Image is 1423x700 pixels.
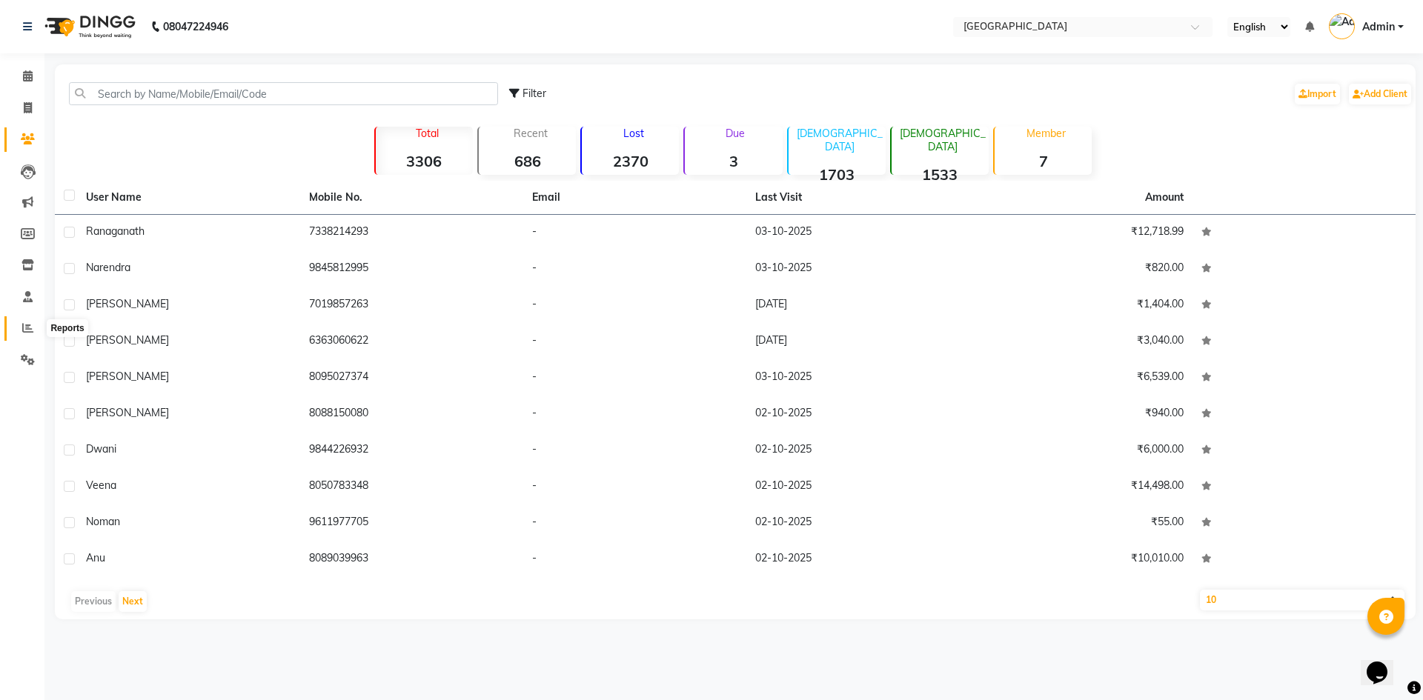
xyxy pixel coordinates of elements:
[746,181,969,215] th: Last Visit
[86,333,169,347] span: [PERSON_NAME]
[746,396,969,433] td: 02-10-2025
[1001,127,1092,140] p: Member
[746,360,969,396] td: 03-10-2025
[746,324,969,360] td: [DATE]
[300,360,523,396] td: 8095027374
[1136,181,1193,214] th: Amount
[969,433,1193,469] td: ₹6,000.00
[300,433,523,469] td: 9844226932
[86,479,116,492] span: Veena
[86,442,116,456] span: Dwani
[523,505,746,541] td: -
[969,505,1193,541] td: ₹55.00
[300,541,523,578] td: 8089039963
[86,224,145,238] span: Ranaganath
[688,127,782,140] p: Due
[86,261,130,274] span: Narendra
[300,287,523,324] td: 7019857263
[746,287,969,324] td: [DATE]
[47,319,87,337] div: Reports
[300,251,523,287] td: 9845812995
[86,370,169,383] span: [PERSON_NAME]
[1362,19,1395,35] span: Admin
[746,433,969,469] td: 02-10-2025
[300,505,523,541] td: 9611977705
[1295,84,1340,104] a: Import
[376,152,473,170] strong: 3306
[523,360,746,396] td: -
[746,215,969,251] td: 03-10-2025
[789,165,886,184] strong: 1703
[746,541,969,578] td: 02-10-2025
[77,181,300,215] th: User Name
[523,541,746,578] td: -
[969,541,1193,578] td: ₹10,010.00
[1329,13,1355,39] img: Admin
[300,215,523,251] td: 7338214293
[523,324,746,360] td: -
[523,469,746,505] td: -
[69,82,498,105] input: Search by Name/Mobile/Email/Code
[86,297,169,310] span: [PERSON_NAME]
[969,324,1193,360] td: ₹3,040.00
[382,127,473,140] p: Total
[969,287,1193,324] td: ₹1,404.00
[746,505,969,541] td: 02-10-2025
[86,406,169,419] span: [PERSON_NAME]
[86,551,105,564] span: Anu
[300,396,523,433] td: 8088150080
[38,6,139,47] img: logo
[582,152,679,170] strong: 2370
[969,396,1193,433] td: ₹940.00
[1349,84,1411,104] a: Add Client
[523,287,746,324] td: -
[746,469,969,505] td: 02-10-2025
[119,591,147,612] button: Next
[86,515,120,528] span: Noman
[969,251,1193,287] td: ₹820.00
[995,152,1092,170] strong: 7
[523,433,746,469] td: -
[300,324,523,360] td: 6363060622
[588,127,679,140] p: Lost
[523,396,746,433] td: -
[969,469,1193,505] td: ₹14,498.00
[892,165,989,184] strong: 1533
[685,152,782,170] strong: 3
[163,6,228,47] b: 08047224946
[746,251,969,287] td: 03-10-2025
[795,127,886,153] p: [DEMOGRAPHIC_DATA]
[1361,641,1408,685] iframe: chat widget
[300,181,523,215] th: Mobile No.
[485,127,576,140] p: Recent
[523,215,746,251] td: -
[300,469,523,505] td: 8050783348
[969,360,1193,396] td: ₹6,539.00
[523,181,746,215] th: Email
[479,152,576,170] strong: 686
[523,251,746,287] td: -
[969,215,1193,251] td: ₹12,718.99
[898,127,989,153] p: [DEMOGRAPHIC_DATA]
[523,87,546,100] span: Filter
